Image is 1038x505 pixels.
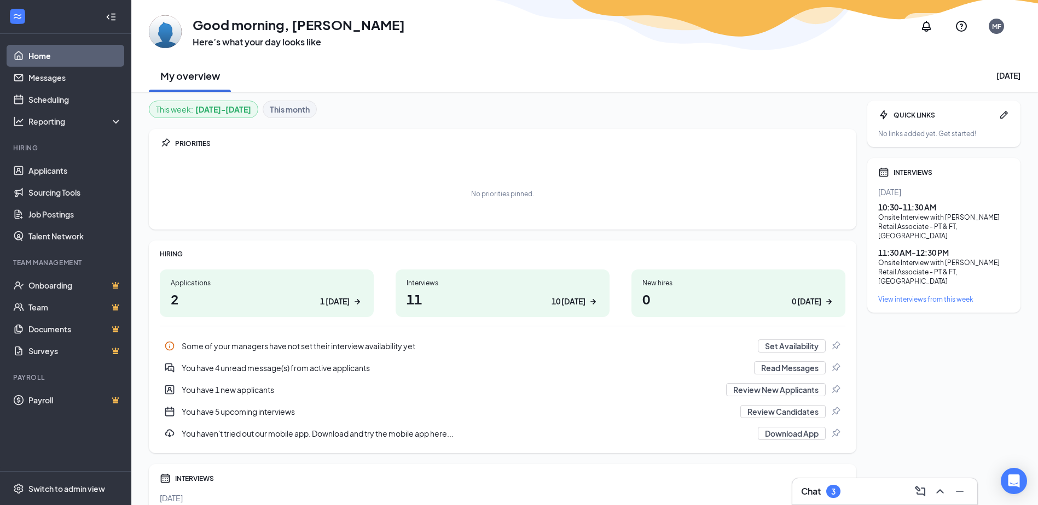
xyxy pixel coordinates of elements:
[28,160,122,181] a: Applicants
[270,103,310,115] b: This month
[164,428,175,439] svg: Download
[955,20,968,33] svg: QuestionInfo
[28,483,105,494] div: Switch to admin view
[912,483,929,500] button: ComposeMessage
[878,267,1010,286] div: Retail Associate - PT & FT , [GEOGRAPHIC_DATA]
[106,11,117,22] svg: Collapse
[160,357,845,379] div: You have 4 unread message(s) from active applicants
[156,103,251,115] div: This week :
[13,143,120,152] div: Hiring
[164,362,175,373] svg: DoubleChatActive
[171,278,363,287] div: Applications
[878,129,1010,138] div: No links added yet. Get started!
[754,361,826,374] button: Read Messages
[28,340,122,362] a: SurveysCrown
[801,485,821,497] h3: Chat
[160,69,220,83] h2: My overview
[878,258,1010,267] div: Onsite Interview with [PERSON_NAME]
[552,296,585,307] div: 10 [DATE]
[824,296,834,307] svg: ArrowRight
[12,11,23,22] svg: WorkstreamLogo
[160,335,845,357] div: Some of your managers have not set their interview availability yet
[831,487,836,496] div: 3
[894,110,994,120] div: QUICK LINKS
[471,189,534,198] div: No priorities pinned.
[631,269,845,317] a: New hires00 [DATE]ArrowRight
[160,138,171,149] svg: Pin
[28,225,122,247] a: Talent Network
[175,139,845,148] div: PRIORITIES
[352,296,363,307] svg: ArrowRight
[878,202,1010,213] div: 10:30 - 11:30 AM
[160,422,845,444] a: DownloadYou haven't tried out our mobile app. Download and try the mobile app here...Download AppPin
[160,401,845,422] div: You have 5 upcoming interviews
[164,406,175,417] svg: CalendarNew
[830,406,841,417] svg: Pin
[13,373,120,382] div: Payroll
[182,428,751,439] div: You haven't tried out our mobile app. Download and try the mobile app here...
[951,483,969,500] button: Minimize
[160,357,845,379] a: DoubleChatActiveYou have 4 unread message(s) from active applicantsRead MessagesPin
[13,483,24,494] svg: Settings
[160,249,845,259] div: HIRING
[182,406,734,417] div: You have 5 upcoming interviews
[894,168,1010,177] div: INTERVIEWS
[160,401,845,422] a: CalendarNewYou have 5 upcoming interviewsReview CandidatesPin
[878,167,889,178] svg: Calendar
[878,295,1010,304] a: View interviews from this week
[28,203,122,225] a: Job Postings
[28,274,122,296] a: OnboardingCrown
[740,405,826,418] button: Review Candidates
[642,290,834,308] h1: 0
[830,340,841,351] svg: Pin
[830,384,841,395] svg: Pin
[996,70,1020,81] div: [DATE]
[878,222,1010,240] div: Retail Associate - PT & FT , [GEOGRAPHIC_DATA]
[878,186,1010,197] div: [DATE]
[914,485,927,498] svg: ComposeMessage
[758,427,826,440] button: Download App
[13,116,24,127] svg: Analysis
[933,485,947,498] svg: ChevronUp
[931,483,949,500] button: ChevronUp
[588,296,599,307] svg: ArrowRight
[182,362,747,373] div: You have 4 unread message(s) from active applicants
[28,67,122,89] a: Messages
[182,384,720,395] div: You have 1 new applicants
[171,290,363,308] h1: 2
[953,485,966,498] svg: Minimize
[878,247,1010,258] div: 11:30 AM - 12:30 PM
[28,181,122,203] a: Sourcing Tools
[28,89,122,110] a: Scheduling
[182,340,751,351] div: Some of your managers have not set their interview availability yet
[160,473,171,484] svg: Calendar
[160,335,845,357] a: InfoSome of your managers have not set their interview availability yetSet AvailabilityPin
[758,339,826,353] button: Set Availability
[160,379,845,401] div: You have 1 new applicants
[175,474,845,483] div: INTERVIEWS
[830,428,841,439] svg: Pin
[160,492,845,503] div: [DATE]
[193,15,405,34] h1: Good morning, [PERSON_NAME]
[999,109,1010,120] svg: Pen
[28,45,122,67] a: Home
[726,383,826,396] button: Review New Applicants
[164,340,175,351] svg: Info
[992,22,1001,31] div: MF
[160,269,374,317] a: Applications21 [DATE]ArrowRight
[407,278,599,287] div: Interviews
[195,103,251,115] b: [DATE] - [DATE]
[13,258,120,267] div: Team Management
[878,213,1010,222] div: Onsite Interview with [PERSON_NAME]
[792,296,821,307] div: 0 [DATE]
[642,278,834,287] div: New hires
[28,296,122,318] a: TeamCrown
[164,384,175,395] svg: UserEntity
[407,290,599,308] h1: 11
[920,20,933,33] svg: Notifications
[830,362,841,373] svg: Pin
[160,379,845,401] a: UserEntityYou have 1 new applicantsReview New ApplicantsPin
[193,36,405,48] h3: Here’s what your day looks like
[1001,468,1027,494] div: Open Intercom Messenger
